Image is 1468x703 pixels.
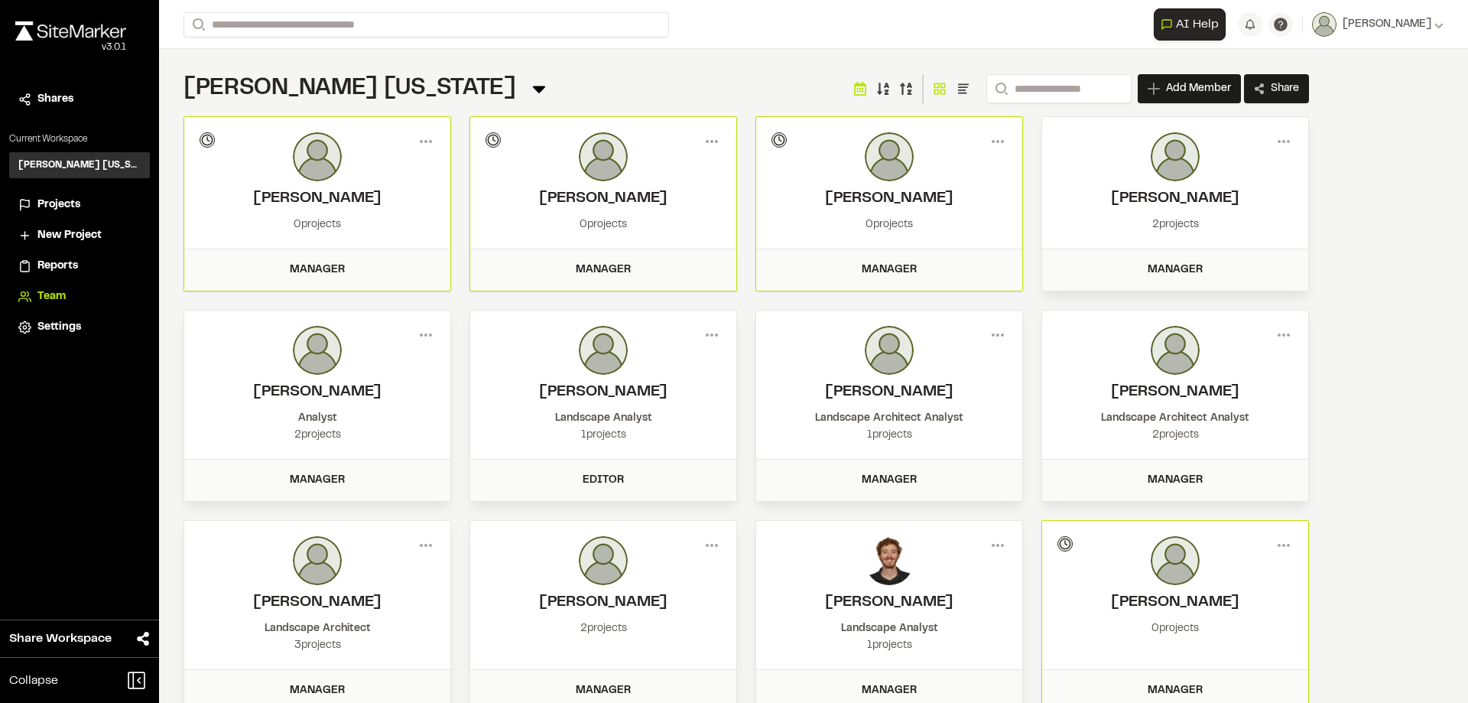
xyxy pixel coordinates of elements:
[200,620,435,637] div: Landscape Architect
[18,91,141,108] a: Shares
[200,637,435,654] div: 3 projects
[183,79,516,99] span: [PERSON_NAME] [US_STATE]
[1154,8,1226,41] button: Open AI Assistant
[771,620,1007,637] div: Landscape Analyst
[37,197,80,213] span: Projects
[486,620,721,637] div: 2 projects
[37,288,66,305] span: Team
[18,227,141,244] a: New Project
[1151,132,1200,181] img: photo
[771,216,1007,233] div: 0 projects
[1051,262,1299,278] div: Manager
[1051,682,1299,699] div: Manager
[15,41,126,54] div: Oh geez...please don't...
[1051,472,1299,489] div: Manager
[18,197,141,213] a: Projects
[1057,216,1293,233] div: 2 projects
[771,381,1007,404] h2: Johnathan Ivy
[1057,410,1293,427] div: Landscape Architect Analyst
[486,381,721,404] h2: Elijah
[771,637,1007,654] div: 1 projects
[771,187,1007,210] h2: Andy Budke
[1151,536,1200,585] img: photo
[486,216,721,233] div: 0 projects
[579,536,628,585] img: photo
[579,132,628,181] img: photo
[200,132,215,148] div: Invitation Pending...
[765,262,1013,278] div: Manager
[486,410,721,427] div: Landscape Analyst
[486,187,721,210] h2: Jordan Duncan
[18,158,141,172] h3: [PERSON_NAME] [US_STATE]
[37,91,73,108] span: Shares
[200,591,435,614] h2: Nikolaus Adams
[1057,620,1293,637] div: 0 projects
[1057,591,1293,614] h2: Connor Manley
[479,262,727,278] div: Manager
[200,410,435,427] div: Analyst
[1057,381,1293,404] h2: Sara von Borstel
[1312,12,1444,37] button: [PERSON_NAME]
[37,319,81,336] span: Settings
[1151,326,1200,375] img: photo
[9,630,112,648] span: Share Workspace
[771,410,1007,427] div: Landscape Architect Analyst
[1057,187,1293,210] h2: Zac Kannan
[986,74,1014,103] button: Search
[865,132,914,181] img: photo
[200,381,435,404] h2: Coby Chambliss
[1343,16,1431,33] span: [PERSON_NAME]
[771,132,787,148] div: Invitation Pending...
[293,326,342,375] img: photo
[1057,536,1073,552] div: Invitation Pending...
[9,672,58,690] span: Collapse
[18,319,141,336] a: Settings
[15,21,126,41] img: rebrand.png
[193,472,441,489] div: Manager
[293,132,342,181] img: photo
[200,427,435,444] div: 2 projects
[9,132,150,146] p: Current Workspace
[865,326,914,375] img: photo
[1166,81,1231,96] span: Add Member
[865,536,914,585] img: photo
[193,682,441,699] div: Manager
[771,427,1007,444] div: 1 projects
[479,472,727,489] div: Editor
[1176,15,1219,34] span: AI Help
[1057,427,1293,444] div: 2 projects
[771,591,1007,614] h2: Kyle Shea
[579,326,628,375] img: photo
[486,427,721,444] div: 1 projects
[18,288,141,305] a: Team
[183,12,211,37] button: Search
[1271,81,1299,96] span: Share
[1312,12,1336,37] img: User
[765,472,1013,489] div: Manager
[479,682,727,699] div: Manager
[765,682,1013,699] div: Manager
[293,536,342,585] img: photo
[1154,8,1232,41] div: Open AI Assistant
[37,227,102,244] span: New Project
[37,258,78,275] span: Reports
[200,216,435,233] div: 0 projects
[18,258,141,275] a: Reports
[486,591,721,614] h2: Landon
[193,262,441,278] div: Manager
[486,132,501,148] div: Invitation Pending...
[200,187,435,210] h2: Mac Douglas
